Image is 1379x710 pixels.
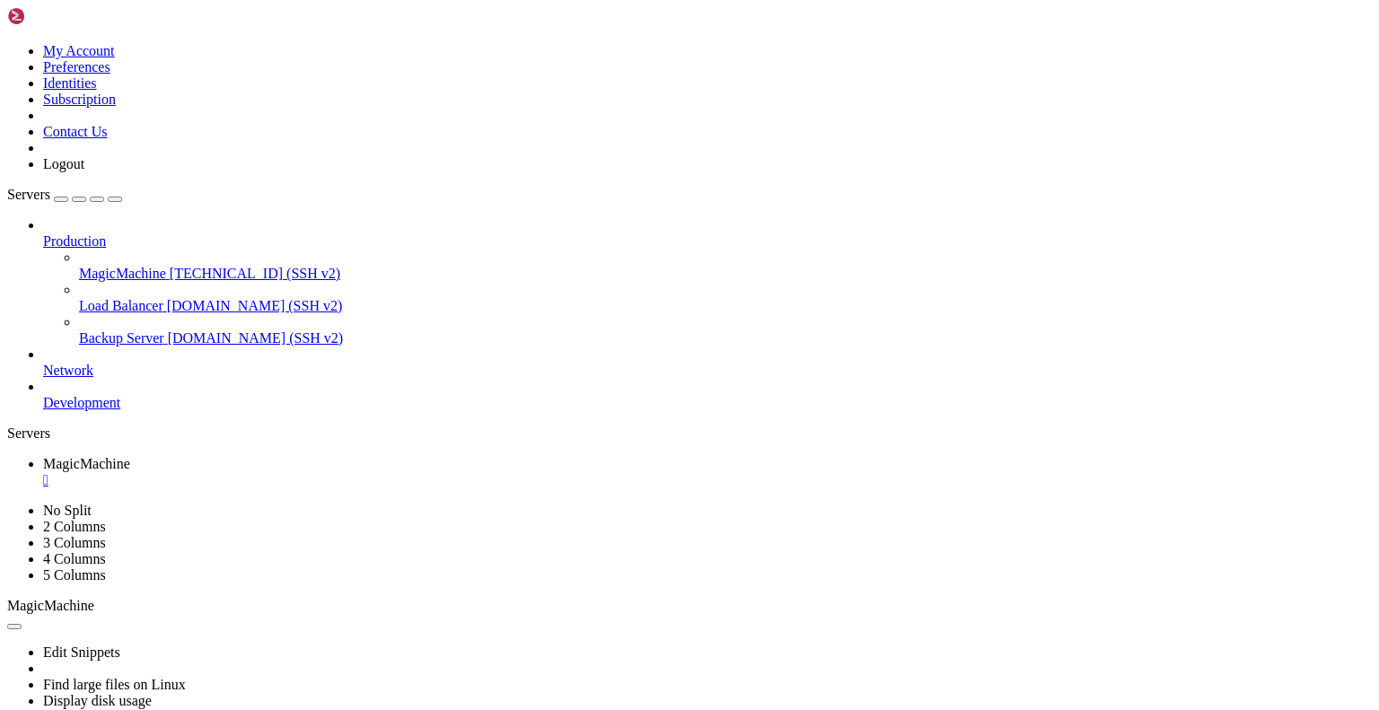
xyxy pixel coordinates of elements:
a: Subscription [43,92,116,107]
a: 2 Columns [43,519,106,534]
a: MagicMachine [TECHNICAL_ID] (SSH v2) [79,266,1372,282]
div: Servers [7,425,1372,442]
span: Network [43,363,93,378]
a: Network [43,363,1372,379]
li: MagicMachine [TECHNICAL_ID] (SSH v2) [79,250,1372,282]
span: Production [43,233,106,249]
x-row: : $ cd CalyxOS_v3 [7,68,1145,83]
a: Servers [7,187,122,202]
span: MagicMachine [7,598,94,613]
span: Development [43,395,120,410]
span: MagicMachine [43,456,130,471]
x-row: Last login: [DATE] from [TECHNICAL_ID] [7,7,1145,22]
x-row: % Total % Received % Xferd Average Speed Time Time Time Current [7,22,1145,38]
span: odysseyos@TheMagicMachine [7,83,187,98]
span: ~/CalyxOS_v3 [194,83,280,98]
span: Servers [7,187,50,202]
li: Backup Server [DOMAIN_NAME] (SSH v2) [79,314,1372,346]
a: Backup Server [DOMAIN_NAME] (SSH v2) [79,330,1372,346]
li: Load Balancer [DOMAIN_NAME] (SSH v2) [79,282,1372,314]
span: Backup Server [79,330,164,346]
a: Display disk usage [43,693,152,708]
span: MagicMachine [79,266,166,281]
a: Development [43,395,1372,411]
div: (43, 5) [332,83,339,99]
a: Production [43,233,1372,250]
a: Logout [43,156,84,171]
li: Development [43,379,1372,411]
li: Production [43,217,1372,346]
a: Load Balancer [DOMAIN_NAME] (SSH v2) [79,298,1372,314]
span: [DOMAIN_NAME] (SSH v2) [167,298,343,313]
a: Identities [43,75,97,91]
li: Network [43,346,1372,379]
a: MagicMachine [43,456,1372,488]
span: [DOMAIN_NAME] (SSH v2) [168,330,344,346]
a: No Split [43,503,92,518]
span: [TECHNICAL_ID] (SSH v2) [170,266,340,281]
a: Find large files on Linux [43,677,186,692]
a: Contact Us [43,124,108,139]
a: Preferences [43,59,110,75]
span: odysseyos@TheMagicMachine [7,68,187,83]
x-row: : $ vi [7,83,1145,99]
x-row: 100 44952 100 44952 0 0 602k 0 --:--:-- --:--:-- --:--:-- 609k [7,53,1145,68]
span: ~ [194,68,201,83]
img: Shellngn [7,7,110,25]
span: Load Balancer [79,298,163,313]
x-row: Dload Upload Total Spent Left Speed [7,38,1145,53]
a: 4 Columns [43,551,106,566]
a: 5 Columns [43,567,106,583]
a: 3 Columns [43,535,106,550]
a: My Account [43,43,115,58]
a:  [43,472,1372,488]
a: Edit Snippets [43,644,120,660]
